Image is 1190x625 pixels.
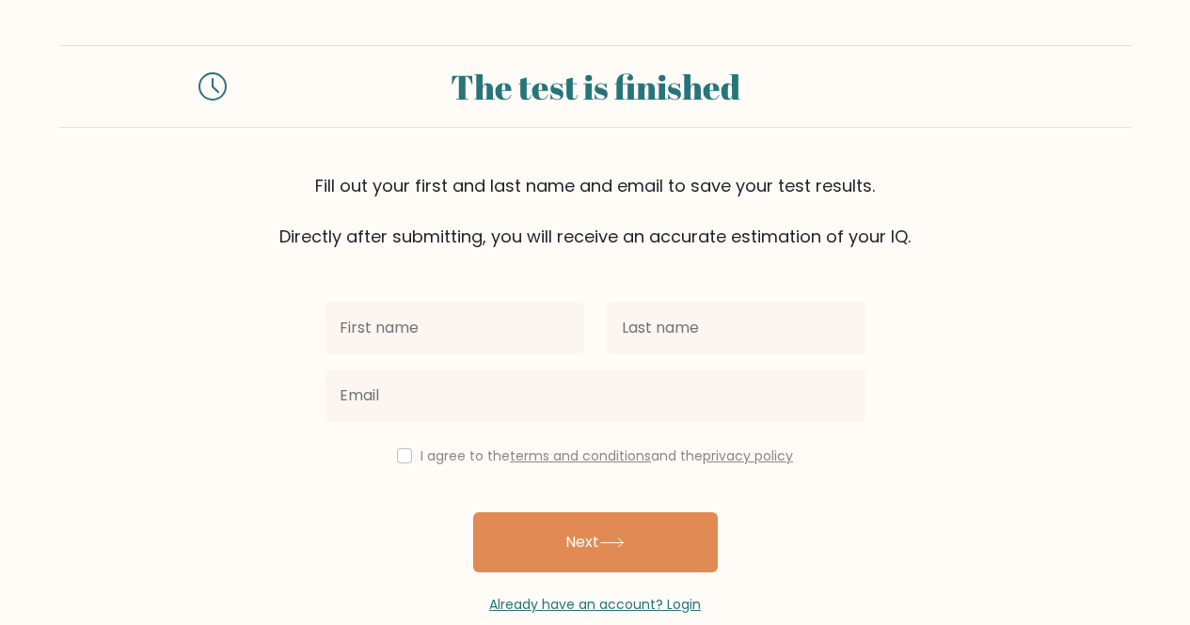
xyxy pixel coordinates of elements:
input: Email [325,369,866,422]
a: Already have an account? Login [489,595,701,614]
label: I agree to the and the [420,446,793,465]
a: terms and conditions [510,446,651,465]
input: First name [325,302,584,354]
a: privacy policy [703,446,793,465]
div: The test is finished [249,61,942,112]
div: Fill out your first and last name and email to save your test results. Directly after submitting,... [59,173,1132,249]
button: Next [473,512,718,572]
input: Last name [607,302,866,354]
